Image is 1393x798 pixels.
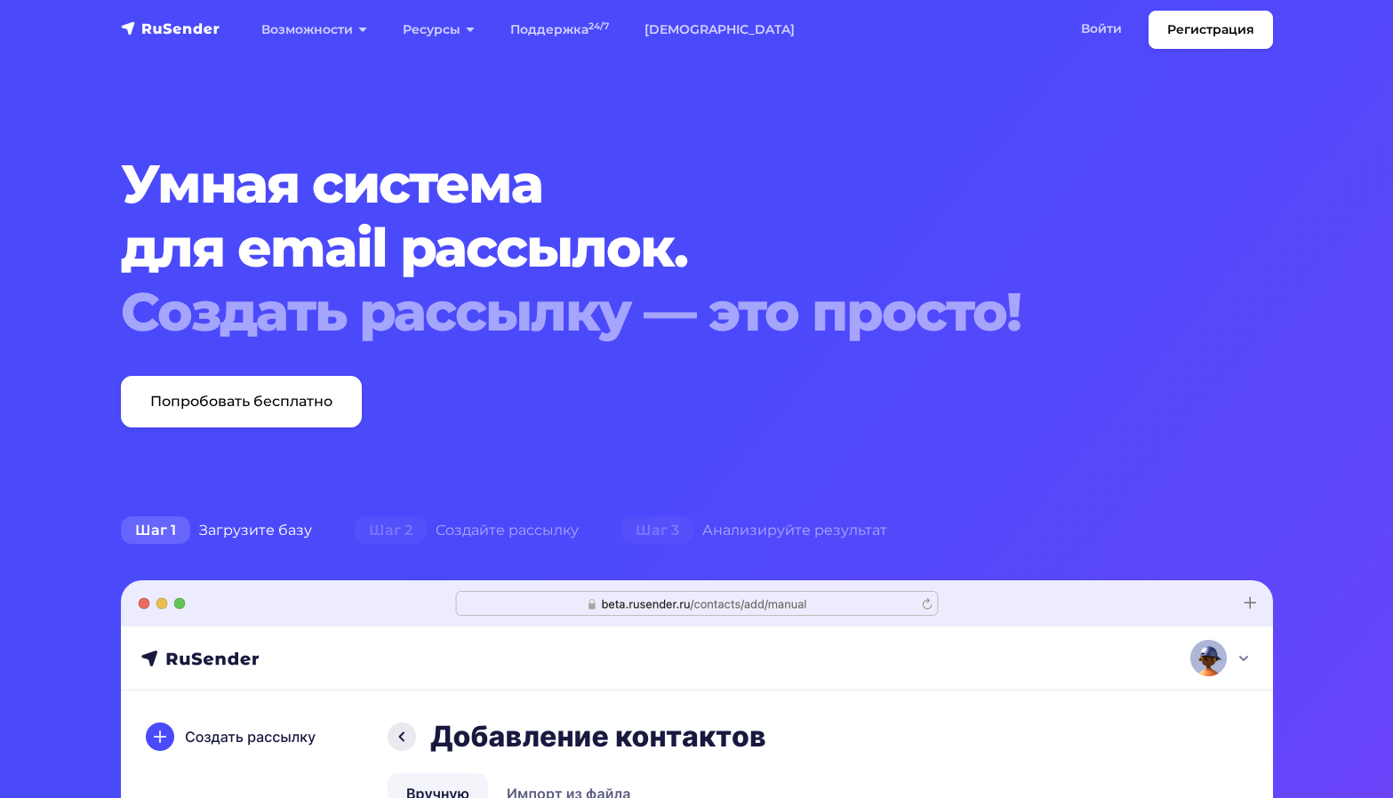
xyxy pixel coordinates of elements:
a: Войти [1063,11,1140,47]
sup: 24/7 [588,20,609,32]
a: Поддержка24/7 [492,12,627,48]
a: Регистрация [1149,11,1273,49]
a: Ресурсы [385,12,492,48]
span: Шаг 2 [355,516,427,545]
span: Шаг 1 [121,516,190,545]
div: Создать рассылку — это просто! [121,280,1175,344]
div: Создайте рассылку [333,513,600,548]
a: Возможности [244,12,385,48]
a: Попробовать бесплатно [121,376,362,427]
a: [DEMOGRAPHIC_DATA] [627,12,813,48]
h1: Умная система для email рассылок. [121,152,1175,344]
img: RuSender [121,20,220,37]
div: Анализируйте результат [600,513,909,548]
div: Загрузите базу [100,513,333,548]
span: Шаг 3 [621,516,693,545]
